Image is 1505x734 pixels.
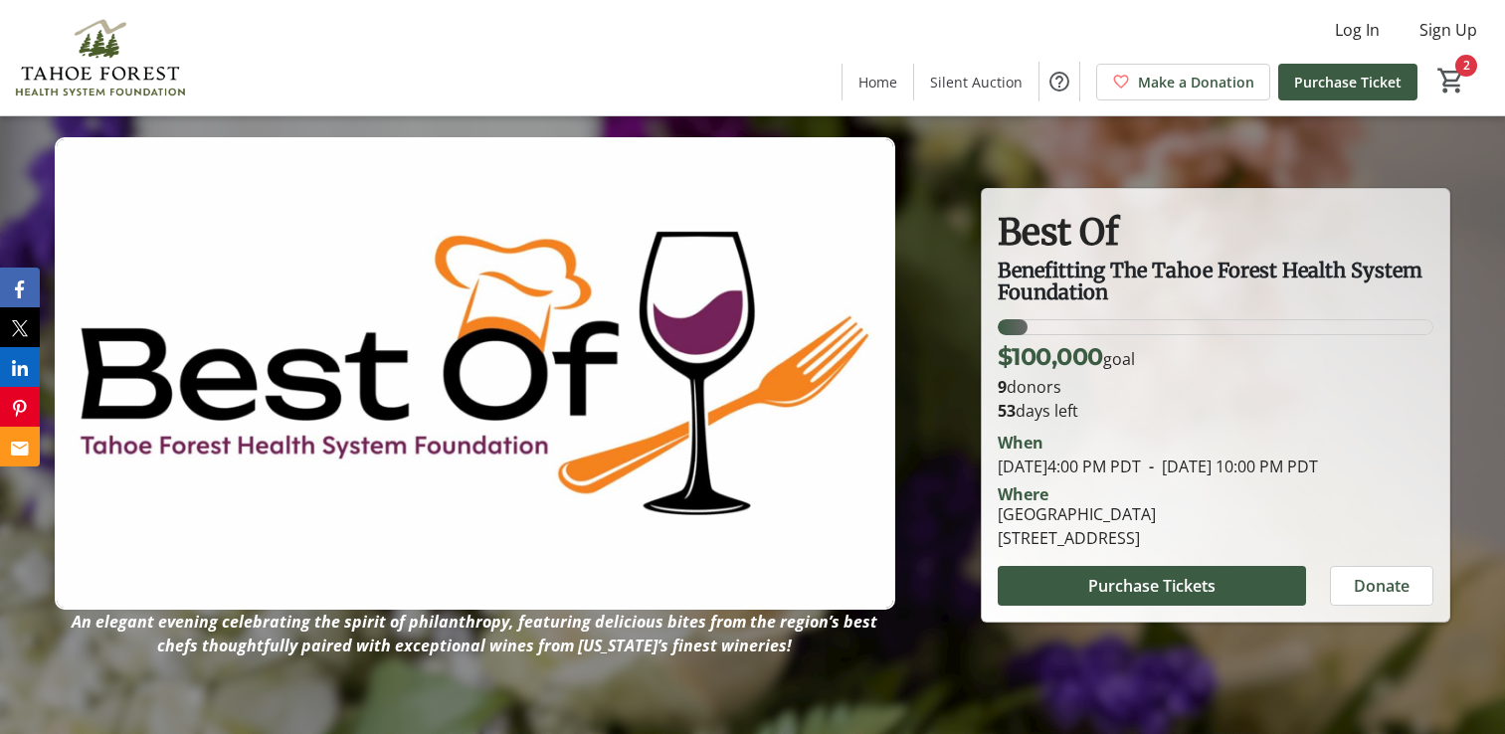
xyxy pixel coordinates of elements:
[1294,72,1402,92] span: Purchase Ticket
[998,566,1306,606] button: Purchase Tickets
[55,137,895,610] img: Campaign CTA Media Photo
[998,339,1135,375] p: goal
[1419,18,1477,42] span: Sign Up
[12,8,189,107] img: Tahoe Forest Health System Foundation's Logo
[1278,64,1417,100] a: Purchase Ticket
[1330,566,1433,606] button: Donate
[998,258,1427,304] span: Benefitting The Tahoe Forest Health System Foundation
[998,210,1119,255] strong: Best Of
[1319,14,1396,46] button: Log In
[998,375,1433,399] p: donors
[998,376,1007,398] b: 9
[930,72,1023,92] span: Silent Auction
[998,456,1141,477] span: [DATE] 4:00 PM PDT
[998,319,1433,335] div: 7.000000000000001% of fundraising goal reached
[914,64,1038,100] a: Silent Auction
[1335,18,1380,42] span: Log In
[998,502,1156,526] div: [GEOGRAPHIC_DATA]
[998,400,1016,422] span: 53
[1039,62,1079,101] button: Help
[1354,574,1410,598] span: Donate
[1141,456,1318,477] span: [DATE] 10:00 PM PDT
[72,611,877,656] em: An elegant evening celebrating the spirit of philanthropy, featuring delicious bites from the reg...
[858,72,897,92] span: Home
[998,526,1156,550] div: [STREET_ADDRESS]
[998,399,1433,423] p: days left
[843,64,913,100] a: Home
[1141,456,1162,477] span: -
[1404,14,1493,46] button: Sign Up
[1088,574,1216,598] span: Purchase Tickets
[998,486,1048,502] div: Where
[998,342,1103,371] span: $100,000
[1138,72,1254,92] span: Make a Donation
[1096,64,1270,100] a: Make a Donation
[998,431,1043,455] div: When
[1433,63,1469,98] button: Cart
